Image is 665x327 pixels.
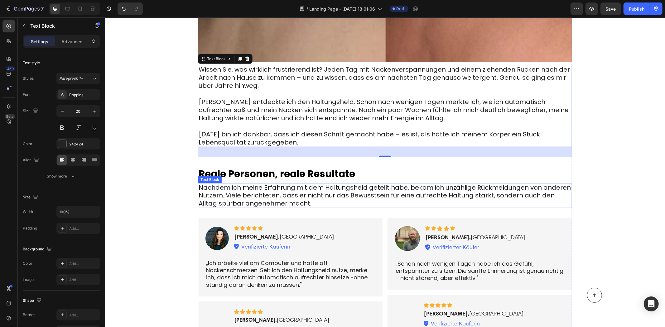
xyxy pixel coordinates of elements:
div: Font [23,92,31,97]
button: Show more [23,171,100,182]
span: Draft [396,6,406,12]
button: 7 [2,2,46,15]
div: Open Intercom Messenger [644,296,659,311]
div: Beta [5,114,15,119]
p: 7 [41,5,44,12]
div: Background [23,245,53,254]
input: Auto [57,206,100,217]
span: Save [606,6,616,12]
span: Paragraph 1* [59,76,83,81]
div: Padding [23,225,37,231]
div: Add... [69,261,99,267]
div: Undo/Redo [118,2,143,15]
div: Add... [69,226,99,231]
img: gempages_578899252416086809-2e1a5db5-55e3-40bb-af05-e99d6b1841a0.jpg [290,209,315,234]
div: 242424 [69,141,99,147]
p: Advanced [61,38,83,45]
div: Poppins [69,92,99,98]
div: Styles [23,76,34,81]
button: Save [600,2,621,15]
p: [GEOGRAPHIC_DATA] [320,216,420,223]
div: Size [23,107,39,115]
p: „Schon nach wenigen Tagen habe ich das Gefühl, entspannter zu sitzen. Die sanfte Erinnerung ist g... [291,243,459,264]
span: / [306,6,308,12]
div: Size [23,193,39,201]
p: [GEOGRAPHIC_DATA] [129,216,229,223]
p: Verifizierter Käufer [328,226,374,233]
div: 450 [6,66,15,71]
p: „Ich arbeite viel am Computer und hatte oft Nackenschmerzen. Seit ich den Haltungsheld nutze, mer... [101,242,269,271]
div: Add... [69,277,99,283]
div: Width [23,209,33,215]
iframe: Design area [105,17,665,327]
div: Text style [23,60,40,66]
div: Color [23,141,32,147]
button: Paragraph 1* [56,73,100,84]
div: Align [23,156,40,164]
span: Landing Page - [DATE] 18:01:06 [309,6,375,12]
p: Text Block [30,22,83,30]
button: Publish [624,2,650,15]
div: Image [23,277,34,282]
div: Border [23,312,35,318]
p: Verifizierte Käuferin [136,225,185,233]
div: Add... [69,312,99,318]
strong: [PERSON_NAME], [320,216,366,223]
div: Publish [629,6,644,12]
div: Color [23,261,32,266]
div: Shape [23,296,43,305]
p: Settings [31,38,48,45]
div: Show more [47,173,76,179]
strong: [PERSON_NAME], [129,216,175,223]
